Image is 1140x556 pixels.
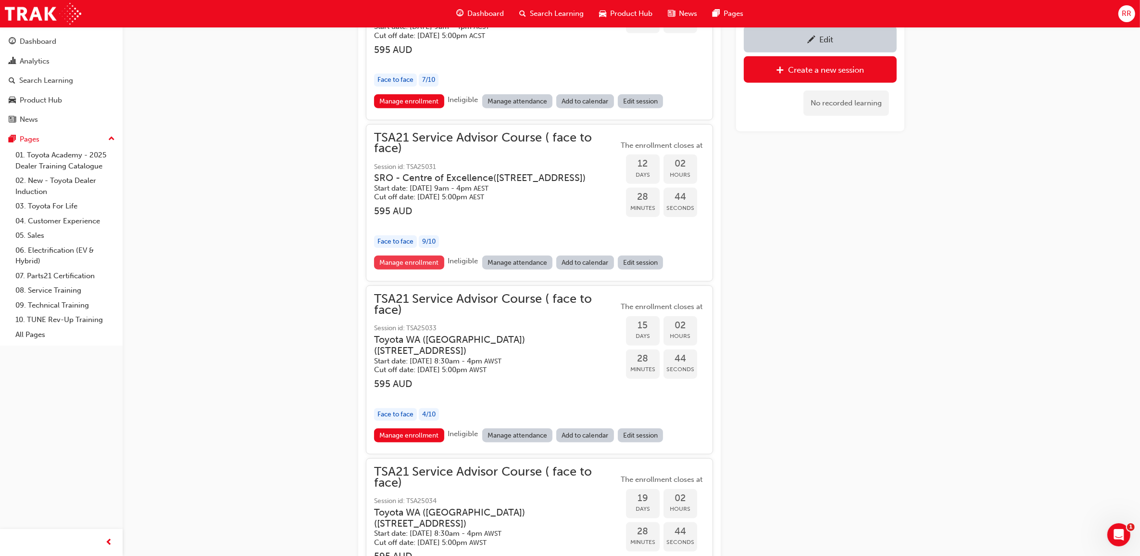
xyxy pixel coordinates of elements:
[4,91,119,109] a: Product Hub
[374,507,603,530] h3: Toyota WA ([GEOGRAPHIC_DATA]) ( [STREET_ADDRESS] )
[626,364,660,375] span: Minutes
[664,192,697,203] span: 44
[1107,523,1130,546] iframe: Intercom live chat
[744,56,897,83] a: Create a new session
[374,357,603,366] h5: Start date: [DATE] 8:30am - 4pm
[374,496,618,507] span: Session id: TSA25034
[618,140,705,151] span: The enrollment closes at
[374,74,417,87] div: Face to face
[374,256,444,270] a: Manage enrollment
[626,320,660,331] span: 15
[482,256,553,270] a: Manage attendance
[664,537,697,548] span: Seconds
[724,8,743,19] span: Pages
[449,4,512,24] a: guage-iconDashboard
[626,353,660,364] span: 28
[419,74,438,87] div: 7 / 10
[9,135,16,144] span: pages-icon
[556,94,614,108] a: Add to calendar
[591,4,660,24] a: car-iconProduct Hub
[744,26,897,52] a: Edit
[374,31,603,40] h5: Cut off date: [DATE] 5:00pm
[12,228,119,243] a: 05. Sales
[484,530,501,538] span: Australian Western Standard Time AWST
[20,36,56,47] div: Dashboard
[599,8,606,20] span: car-icon
[20,134,39,145] div: Pages
[12,327,119,342] a: All Pages
[626,493,660,504] span: 19
[618,428,664,442] a: Edit session
[374,428,444,442] a: Manage enrollment
[626,526,660,537] span: 28
[469,366,487,374] span: Australian Western Standard Time AWST
[108,133,115,145] span: up-icon
[519,8,526,20] span: search-icon
[106,537,113,549] span: prev-icon
[12,199,119,214] a: 03. Toyota For Life
[4,52,119,70] a: Analytics
[419,235,439,248] div: 9 / 10
[777,66,785,76] span: plus-icon
[512,4,591,24] a: search-iconSearch Learning
[5,3,81,25] img: Trak
[12,214,119,229] a: 04. Customer Experience
[664,526,697,537] span: 44
[626,331,660,342] span: Days
[4,31,119,130] button: DashboardAnalyticsSearch LearningProduct HubNews
[374,529,603,538] h5: Start date: [DATE] 8:30am - 4pm
[664,353,697,364] span: 44
[12,312,119,327] a: 10. TUNE Rev-Up Training
[374,408,417,421] div: Face to face
[803,91,889,116] div: No recorded learning
[9,116,16,124] span: news-icon
[626,537,660,548] span: Minutes
[705,4,751,24] a: pages-iconPages
[19,75,73,86] div: Search Learning
[374,294,705,446] button: TSA21 Service Advisor Course ( face to face)Session id: TSA25033Toyota WA ([GEOGRAPHIC_DATA])([ST...
[469,32,485,40] span: Australian Central Standard Time ACST
[12,148,119,173] a: 01. Toyota Academy - 2025 Dealer Training Catalogue
[374,466,618,488] span: TSA21 Service Advisor Course ( face to face)
[626,158,660,169] span: 12
[626,504,660,515] span: Days
[668,8,675,20] span: news-icon
[9,57,16,66] span: chart-icon
[1127,523,1135,531] span: 1
[626,203,660,214] span: Minutes
[469,193,484,201] span: Australian Eastern Standard Time AEST
[1122,8,1131,19] span: RR
[660,4,705,24] a: news-iconNews
[374,334,603,357] h3: Toyota WA ([GEOGRAPHIC_DATA]) ( [STREET_ADDRESS] )
[374,132,705,273] button: TSA21 Service Advisor Course ( face to face)Session id: TSA25031SRO - Centre of Excellence([STREE...
[556,428,614,442] a: Add to calendar
[789,65,864,75] div: Create a new session
[679,8,697,19] span: News
[556,256,614,270] a: Add to calendar
[807,36,815,45] span: pencil-icon
[819,35,833,44] div: Edit
[4,130,119,148] button: Pages
[374,235,417,248] div: Face to face
[456,8,464,20] span: guage-icon
[618,94,664,108] a: Edit session
[664,320,697,331] span: 02
[618,301,705,312] span: The enrollment closes at
[626,169,660,181] span: Days
[9,38,16,46] span: guage-icon
[12,243,119,269] a: 06. Electrification (EV & Hybrid)
[374,193,603,202] h5: Cut off date: [DATE] 5:00pm
[610,8,652,19] span: Product Hub
[664,203,697,214] span: Seconds
[482,428,553,442] a: Manage attendance
[664,331,697,342] span: Hours
[1118,5,1135,22] button: RR
[12,298,119,313] a: 09. Technical Training
[4,111,119,129] a: News
[482,94,553,108] a: Manage attendance
[664,169,697,181] span: Hours
[484,357,501,365] span: Australian Western Standard Time AWST
[474,184,489,193] span: Australian Eastern Standard Time AEST
[4,33,119,51] a: Dashboard
[12,269,119,284] a: 07. Parts21 Certification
